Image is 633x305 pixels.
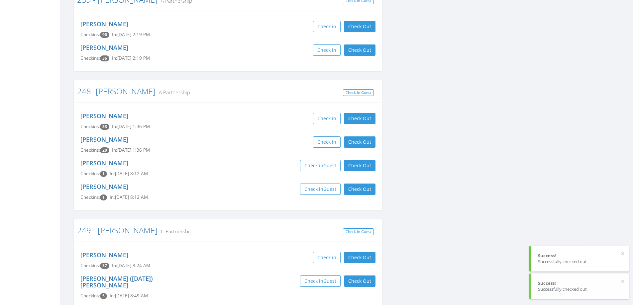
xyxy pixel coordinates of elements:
[80,171,100,177] span: Checkins:
[100,55,109,61] span: Checkin count
[158,228,192,235] small: C Partnership
[80,135,128,143] a: [PERSON_NAME]
[313,113,341,124] button: Check in
[323,162,336,169] span: Guest
[100,171,107,177] span: Checkin count
[313,21,341,32] button: Check in
[80,147,100,153] span: Checkins:
[80,263,100,268] span: Checkins:
[538,253,622,259] div: Success!
[80,43,128,51] a: [PERSON_NAME]
[300,160,341,171] button: Check inGuest
[323,186,336,192] span: Guest
[344,21,375,32] button: Check Out
[313,252,341,263] button: Check in
[323,278,336,284] span: Guest
[344,275,375,287] button: Check Out
[80,20,128,28] a: [PERSON_NAME]
[344,113,375,124] button: Check Out
[80,251,128,259] a: [PERSON_NAME]
[100,147,109,153] span: Checkin count
[343,89,374,96] a: Check In Guest
[100,124,109,130] span: Checkin count
[80,183,128,191] a: [PERSON_NAME]
[313,44,341,56] button: Check in
[110,194,148,200] span: In: [DATE] 8:12 AM
[77,225,158,236] a: 249 - [PERSON_NAME]
[112,147,150,153] span: In: [DATE] 1:36 PM
[112,263,150,268] span: In: [DATE] 8:24 AM
[100,32,109,38] span: Checkin count
[300,275,341,287] button: Check inGuest
[313,136,341,148] button: Check in
[80,32,100,38] span: Checkins:
[112,32,150,38] span: In: [DATE] 2:19 PM
[100,263,109,269] span: Checkin count
[621,278,624,285] button: ×
[110,293,148,299] span: In: [DATE] 8:49 AM
[538,280,622,286] div: Success!
[80,274,153,289] a: [PERSON_NAME] ([DATE]) [PERSON_NAME]
[80,112,128,120] a: [PERSON_NAME]
[344,136,375,148] button: Check Out
[300,184,341,195] button: Check inGuest
[80,159,128,167] a: [PERSON_NAME]
[110,171,148,177] span: In: [DATE] 8:12 AM
[538,259,622,265] div: Successfully checked out
[538,286,622,292] div: Successfully checked out
[344,184,375,195] button: Check Out
[80,194,100,200] span: Checkins:
[112,123,150,129] span: In: [DATE] 1:36 PM
[80,55,100,61] span: Checkins:
[344,160,375,171] button: Check Out
[77,86,156,97] a: 248- [PERSON_NAME]
[100,194,107,200] span: Checkin count
[112,55,150,61] span: In: [DATE] 2:19 PM
[344,252,375,263] button: Check Out
[100,293,107,299] span: Checkin count
[343,228,374,235] a: Check In Guest
[344,44,375,56] button: Check Out
[80,293,100,299] span: Checkins:
[156,89,190,96] small: A Partnership
[621,251,624,257] button: ×
[80,123,100,129] span: Checkins:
